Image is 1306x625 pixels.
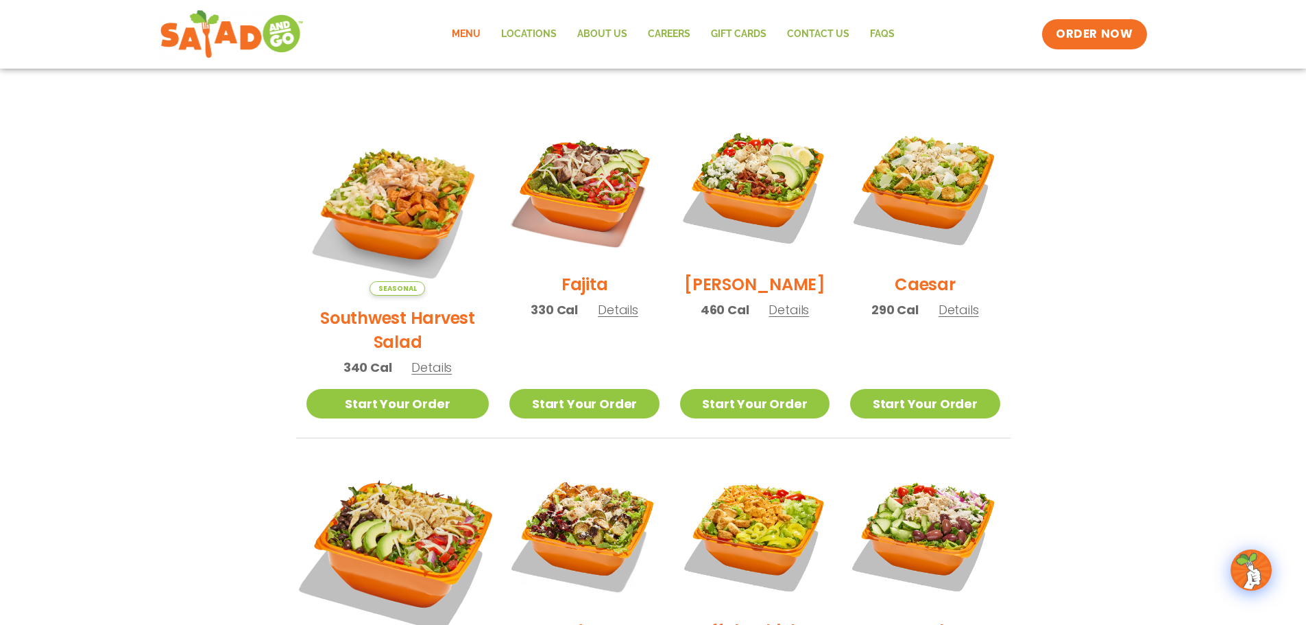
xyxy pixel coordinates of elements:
img: Product photo for Caesar Salad [850,113,1000,262]
a: About Us [567,19,638,50]
h2: Caesar [895,272,956,296]
img: Product photo for Greek Salad [850,459,1000,609]
a: Start Your Order [306,389,489,418]
a: Start Your Order [680,389,830,418]
img: Product photo for Cobb Salad [680,113,830,262]
a: Locations [491,19,567,50]
a: Start Your Order [509,389,659,418]
img: new-SAG-logo-768×292 [160,7,304,62]
img: wpChatIcon [1232,551,1270,589]
img: Product photo for Southwest Harvest Salad [306,113,489,296]
span: Details [411,359,452,376]
h2: [PERSON_NAME] [684,272,825,296]
a: Contact Us [777,19,860,50]
a: Careers [638,19,701,50]
h2: Southwest Harvest Salad [306,306,489,354]
img: Product photo for Buffalo Chicken Salad [680,459,830,609]
img: Product photo for Fajita Salad [509,113,659,262]
a: ORDER NOW [1042,19,1146,49]
span: 460 Cal [701,300,749,319]
span: Details [769,301,809,318]
a: Start Your Order [850,389,1000,418]
span: ORDER NOW [1056,26,1133,43]
span: 290 Cal [871,300,919,319]
img: Product photo for Roasted Autumn Salad [509,459,659,609]
nav: Menu [442,19,905,50]
span: Details [598,301,638,318]
span: 330 Cal [531,300,578,319]
span: Details [939,301,979,318]
a: FAQs [860,19,905,50]
a: Menu [442,19,491,50]
h2: Fajita [561,272,608,296]
span: 340 Cal [343,358,392,377]
a: GIFT CARDS [701,19,777,50]
span: Seasonal [370,281,425,296]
